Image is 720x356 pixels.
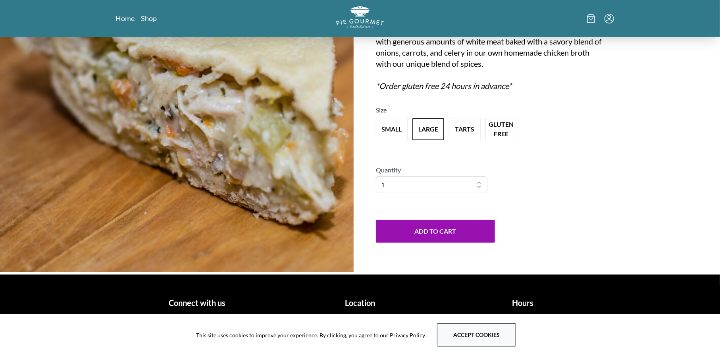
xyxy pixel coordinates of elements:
[449,118,481,140] button: Variant Swatch
[376,25,604,91] div: Probably the best chicken pot pie this side of the [US_STATE]. Filled with generous amounts of wh...
[445,297,601,309] h1: Hours
[376,166,401,174] span: Quantity
[485,118,517,140] button: Variant Swatch
[282,297,439,309] h1: Location
[376,220,495,243] button: Add to Cart
[604,14,614,23] button: Menu
[376,81,512,91] em: *Order gluten free 24 hours in advance*
[437,323,516,346] button: Accept cookies
[116,14,135,23] a: Home
[336,6,384,31] a: Logo
[376,176,487,193] select: Quantity
[336,6,384,28] img: logo
[376,118,408,140] button: Variant Swatch
[376,106,387,114] span: Size
[196,331,426,339] span: This site uses cookies to improve your experience. By clicking, you agree to our Privacy Policy.
[412,118,444,140] button: Variant Swatch
[141,14,157,23] a: Shop
[119,297,275,309] h1: Connect with us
